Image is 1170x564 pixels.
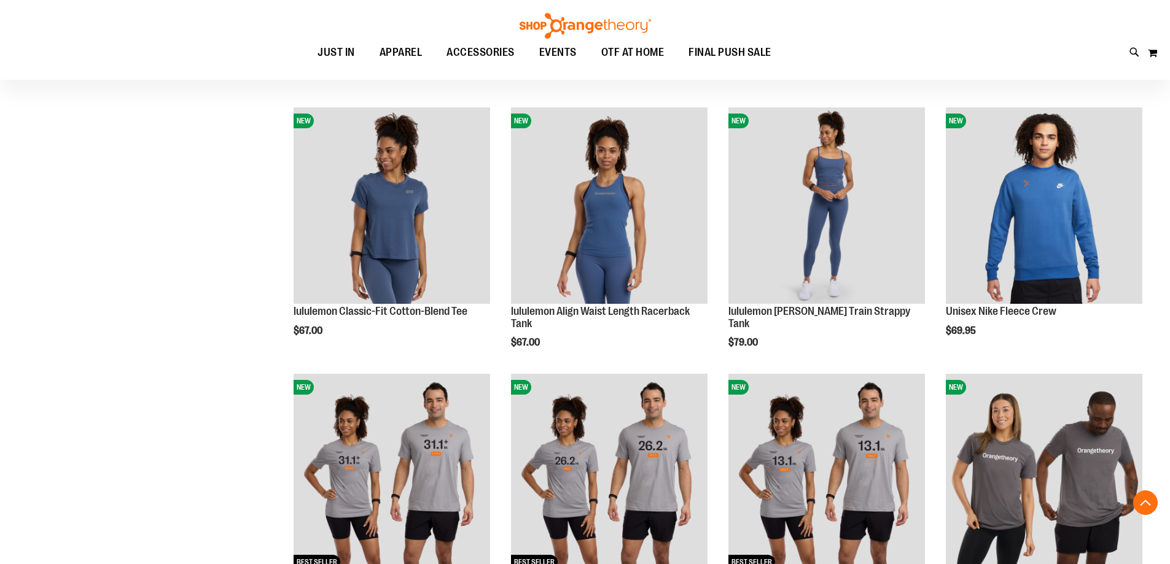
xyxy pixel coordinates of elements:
span: FINAL PUSH SALE [688,39,771,66]
a: lululemon Align Waist Length Racerback Tank [511,305,690,330]
a: lululemon Align Waist Length Racerback TankNEW [511,107,708,306]
a: FINAL PUSH SALE [676,39,784,67]
span: APPAREL [380,39,423,66]
div: product [940,101,1149,368]
a: lululemon [PERSON_NAME] Train Strappy Tank [728,305,910,330]
a: Unisex Nike Fleece Crew [946,305,1056,317]
span: NEW [728,380,749,395]
img: lululemon Classic-Fit Cotton-Blend Tee [294,107,490,304]
span: OTF AT HOME [601,39,665,66]
div: product [287,101,496,368]
a: lululemon Classic-Fit Cotton-Blend TeeNEW [294,107,490,306]
a: JUST IN [305,39,367,66]
a: EVENTS [527,39,589,67]
span: NEW [946,380,966,395]
img: Unisex Nike Fleece Crew [946,107,1142,304]
span: $67.00 [511,337,542,348]
span: JUST IN [318,39,355,66]
button: Back To Top [1133,490,1158,515]
span: NEW [294,114,314,128]
span: NEW [946,114,966,128]
span: NEW [511,114,531,128]
div: product [505,101,714,379]
a: ACCESSORIES [434,39,527,67]
a: Unisex Nike Fleece CrewNEW [946,107,1142,306]
span: NEW [511,380,531,395]
a: OTF AT HOME [589,39,677,67]
a: lululemon Wunder Train Strappy TankNEW [728,107,925,306]
span: $67.00 [294,325,324,336]
span: $79.00 [728,337,760,348]
span: EVENTS [539,39,577,66]
span: ACCESSORIES [447,39,515,66]
a: APPAREL [367,39,435,67]
img: lululemon Align Waist Length Racerback Tank [511,107,708,304]
span: $69.95 [946,325,978,336]
span: NEW [294,380,314,395]
span: NEW [728,114,749,128]
a: lululemon Classic-Fit Cotton-Blend Tee [294,305,467,317]
div: product [722,101,931,379]
img: lululemon Wunder Train Strappy Tank [728,107,925,304]
img: Shop Orangetheory [518,13,653,39]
